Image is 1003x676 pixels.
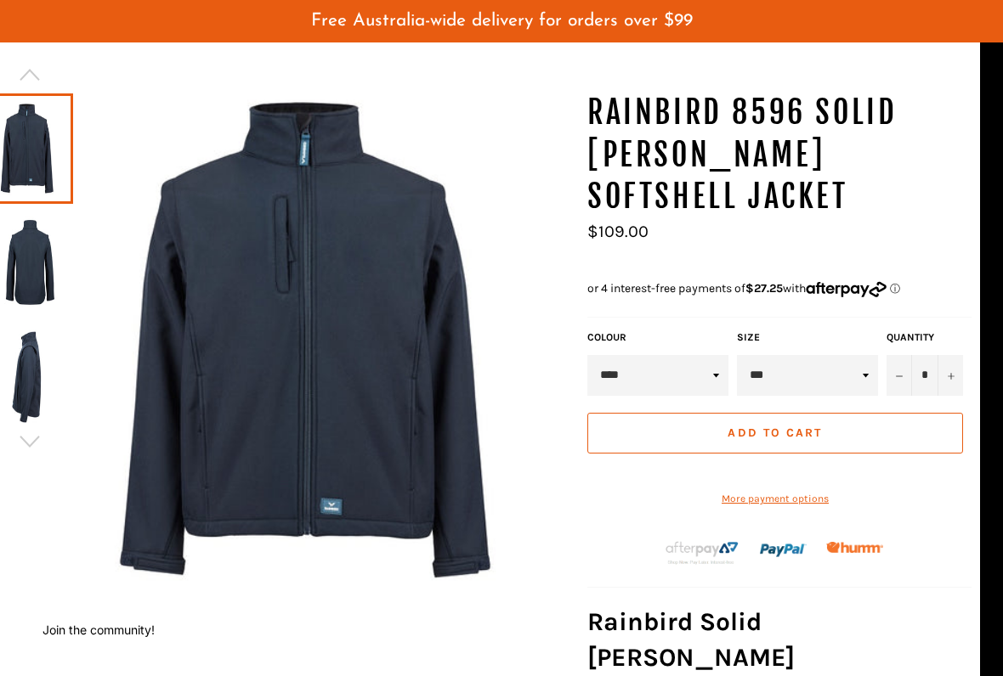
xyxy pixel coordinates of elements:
span: $109.00 [587,222,649,241]
label: Quantity [887,330,963,345]
span: Free Australia-wide delivery for orders over $99 [311,12,693,30]
img: RAINBIRD 8596 Solid Landy Softshell Jacket - Workin Gear [73,92,570,589]
span: Add to Cart [728,425,822,440]
img: Afterpay-Logo-on-dark-bg_large.png [664,539,740,566]
img: Humm_core_logo_RGB-01_300x60px_small_195d8312-4386-4de7-b182-0ef9b6303a37.png [826,542,884,554]
button: Increase item quantity by one [938,355,963,396]
button: Add to Cart [587,413,963,453]
a: More payment options [587,492,963,506]
label: Size [737,330,878,345]
button: Reduce item quantity by one [887,355,912,396]
h1: RAINBIRD 8596 Solid [PERSON_NAME] Softshell Jacket [587,92,972,218]
button: Join the community! [42,622,155,637]
label: COLOUR [587,330,728,345]
img: paypal.png [760,527,806,573]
